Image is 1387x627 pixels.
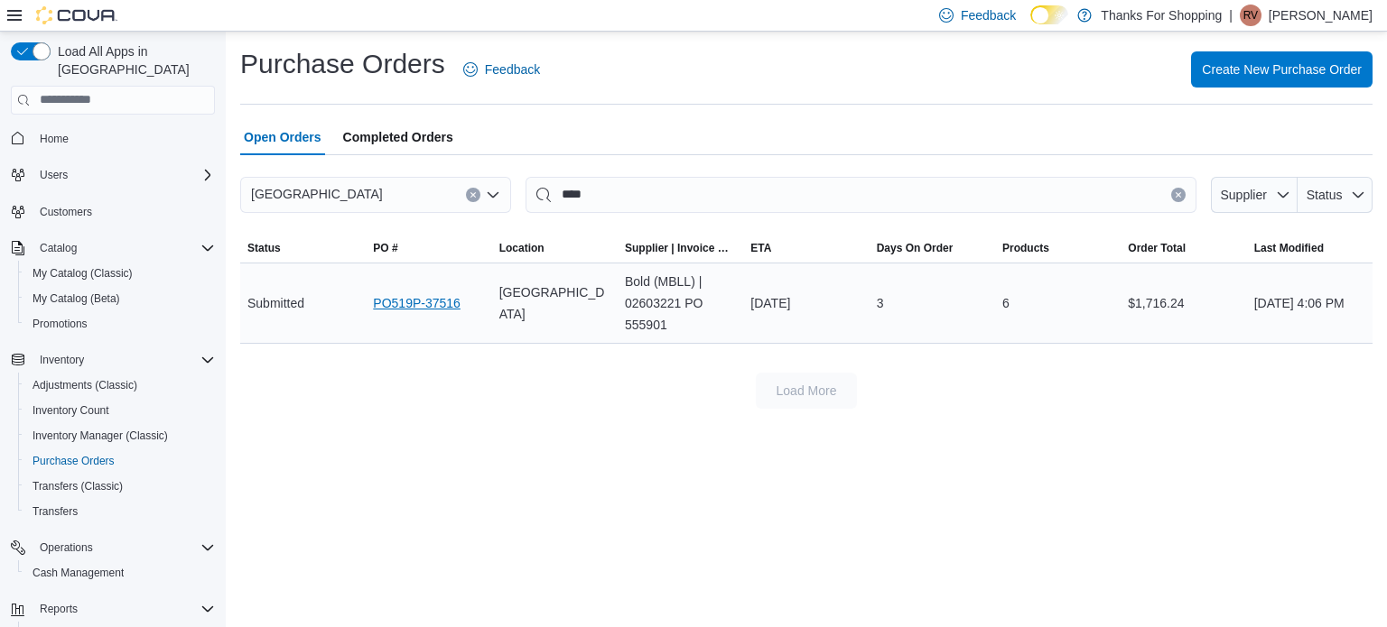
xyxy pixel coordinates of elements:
[485,60,540,78] span: Feedback
[1002,241,1049,255] span: Products
[33,479,123,493] span: Transfers (Classic)
[1211,177,1298,213] button: Supplier
[25,425,215,447] span: Inventory Manager (Classic)
[4,596,222,622] button: Reports
[1202,60,1362,78] span: Create New Purchase Order
[4,125,222,152] button: Home
[33,200,215,223] span: Customers
[25,313,215,335] span: Promotions
[40,168,68,182] span: Users
[33,127,215,150] span: Home
[4,347,222,373] button: Inventory
[492,234,618,263] button: Location
[4,162,222,188] button: Users
[33,537,215,558] span: Operations
[33,504,78,519] span: Transfers
[1121,285,1246,321] div: $1,716.24
[4,535,222,560] button: Operations
[25,313,95,335] a: Promotions
[18,560,222,586] button: Cash Management
[1269,5,1373,26] p: [PERSON_NAME]
[750,241,771,255] span: ETA
[33,598,215,620] span: Reports
[25,400,116,421] a: Inventory Count
[25,263,215,284] span: My Catalog (Classic)
[25,288,127,309] a: My Catalog (Beta)
[25,475,130,497] a: Transfers (Classic)
[18,311,222,337] button: Promotions
[1030,5,1068,24] input: Dark Mode
[40,205,92,219] span: Customers
[33,291,120,306] span: My Catalog (Beta)
[870,234,995,263] button: Days On Order
[18,286,222,311] button: My Catalog (Beta)
[456,51,547,88] a: Feedback
[240,234,366,263] button: Status
[1030,24,1031,25] span: Dark Mode
[33,128,76,150] a: Home
[33,201,99,223] a: Customers
[247,241,281,255] span: Status
[777,382,837,400] span: Load More
[499,241,545,255] div: Location
[25,562,131,584] a: Cash Management
[1221,188,1267,202] span: Supplier
[373,292,461,314] a: PO519P-37516
[25,425,175,447] a: Inventory Manager (Classic)
[743,234,869,263] button: ETA
[1191,51,1373,88] button: Create New Purchase Order
[33,454,115,468] span: Purchase Orders
[244,119,321,155] span: Open Orders
[373,241,397,255] span: PO #
[1254,241,1324,255] span: Last Modified
[1002,292,1010,314] span: 6
[25,562,215,584] span: Cash Management
[526,177,1196,213] input: This is a search bar. After typing your query, hit enter to filter the results lower in the page.
[18,499,222,524] button: Transfers
[1229,5,1233,26] p: |
[51,42,215,78] span: Load All Apps in [GEOGRAPHIC_DATA]
[618,234,743,263] button: Supplier | Invoice Number
[33,164,215,186] span: Users
[1121,234,1246,263] button: Order Total
[33,566,124,580] span: Cash Management
[995,234,1121,263] button: Products
[40,241,77,255] span: Catalog
[33,403,109,418] span: Inventory Count
[1240,5,1261,26] div: R Vidler
[25,501,215,522] span: Transfers
[33,349,91,371] button: Inventory
[33,164,75,186] button: Users
[33,349,215,371] span: Inventory
[25,374,144,396] a: Adjustments (Classic)
[25,450,122,472] a: Purchase Orders
[1247,285,1373,321] div: [DATE] 4:06 PM
[961,6,1016,24] span: Feedback
[40,602,78,616] span: Reports
[33,266,133,281] span: My Catalog (Classic)
[618,263,743,343] div: Bold (MBLL) | 02603221 PO 555901
[25,288,215,309] span: My Catalog (Beta)
[877,241,954,255] span: Days On Order
[36,6,117,24] img: Cova
[25,374,215,396] span: Adjustments (Classic)
[756,373,857,409] button: Load More
[18,261,222,286] button: My Catalog (Classic)
[40,540,93,555] span: Operations
[366,234,491,263] button: PO #
[625,241,736,255] span: Supplier | Invoice Number
[4,198,222,225] button: Customers
[18,373,222,398] button: Adjustments (Classic)
[33,237,215,259] span: Catalog
[33,537,100,558] button: Operations
[33,378,137,392] span: Adjustments (Classic)
[25,450,215,472] span: Purchase Orders
[1128,241,1186,255] span: Order Total
[33,317,88,331] span: Promotions
[251,183,383,205] span: [GEOGRAPHIC_DATA]
[18,423,222,448] button: Inventory Manager (Classic)
[25,475,215,497] span: Transfers (Classic)
[877,292,884,314] span: 3
[40,353,84,367] span: Inventory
